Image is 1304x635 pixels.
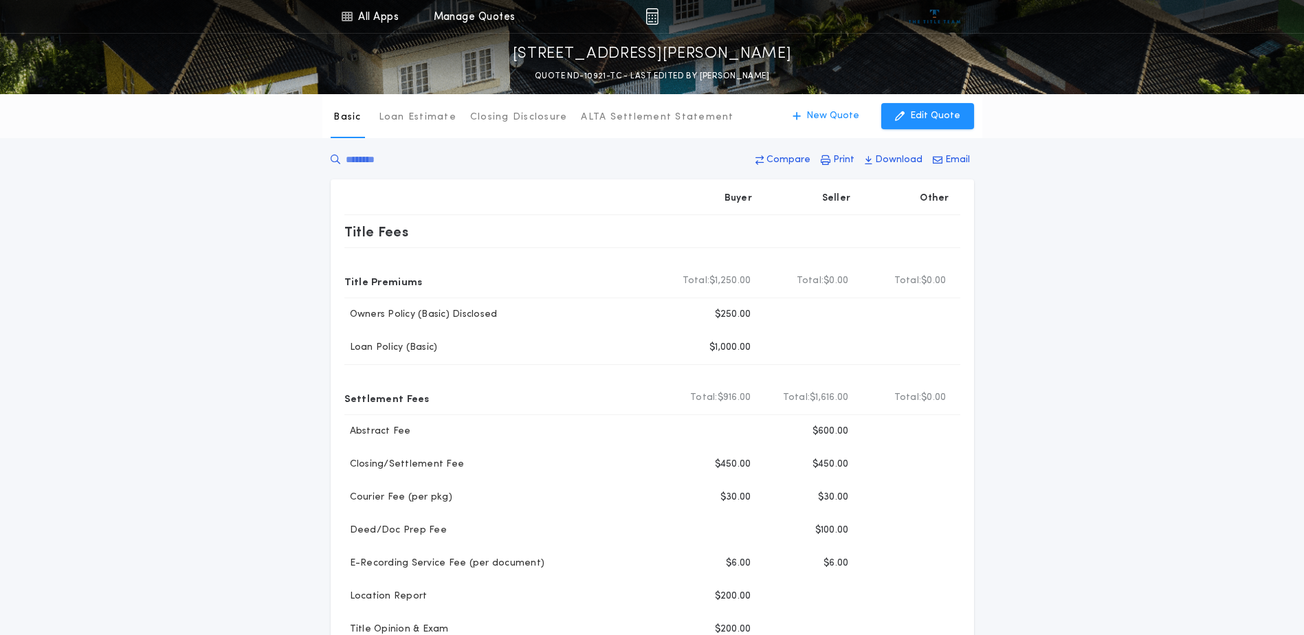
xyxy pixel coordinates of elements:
button: Edit Quote [881,103,974,129]
button: Email [929,148,974,172]
b: Total: [797,274,824,288]
img: img [645,8,659,25]
p: E-Recording Service Fee (per document) [344,557,545,570]
p: Loan Policy (Basic) [344,341,438,355]
b: Total: [783,391,810,405]
p: $6.00 [824,557,848,570]
p: [STREET_ADDRESS][PERSON_NAME] [513,43,792,65]
p: $600.00 [813,425,849,438]
p: ALTA Settlement Statement [581,111,733,124]
p: Compare [766,153,810,167]
p: Courier Fee (per pkg) [344,491,452,504]
b: Total: [894,391,922,405]
p: Seller [822,192,851,205]
p: Deed/Doc Prep Fee [344,524,447,537]
button: New Quote [779,103,873,129]
p: Loan Estimate [379,111,456,124]
p: $450.00 [813,458,849,471]
p: Edit Quote [910,109,960,123]
p: $30.00 [818,491,849,504]
p: Basic [333,111,361,124]
p: Title Premiums [344,270,423,292]
button: Print [817,148,859,172]
b: Total: [690,391,718,405]
p: QUOTE ND-10921-TC - LAST EDITED BY [PERSON_NAME] [535,69,769,83]
p: Location Report [344,590,428,603]
p: Closing Disclosure [470,111,568,124]
span: $1,250.00 [709,274,751,288]
b: Total: [683,274,710,288]
p: $6.00 [726,557,751,570]
span: $0.00 [824,274,848,288]
p: Settlement Fees [344,387,430,409]
p: $250.00 [715,308,751,322]
p: Print [833,153,854,167]
p: $1,000.00 [709,341,751,355]
p: Buyer [725,192,752,205]
p: Other [920,192,949,205]
b: Total: [894,274,922,288]
p: Email [945,153,970,167]
p: Owners Policy (Basic) Disclosed [344,308,498,322]
span: $1,616.00 [810,391,848,405]
p: $100.00 [815,524,849,537]
button: Compare [751,148,815,172]
p: Abstract Fee [344,425,411,438]
button: Download [861,148,927,172]
span: $916.00 [718,391,751,405]
img: vs-icon [909,10,960,23]
p: $200.00 [715,590,751,603]
span: $0.00 [921,274,946,288]
p: $450.00 [715,458,751,471]
p: Closing/Settlement Fee [344,458,465,471]
p: Title Fees [344,221,409,243]
p: New Quote [806,109,859,123]
p: Download [875,153,922,167]
span: $0.00 [921,391,946,405]
p: $30.00 [720,491,751,504]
